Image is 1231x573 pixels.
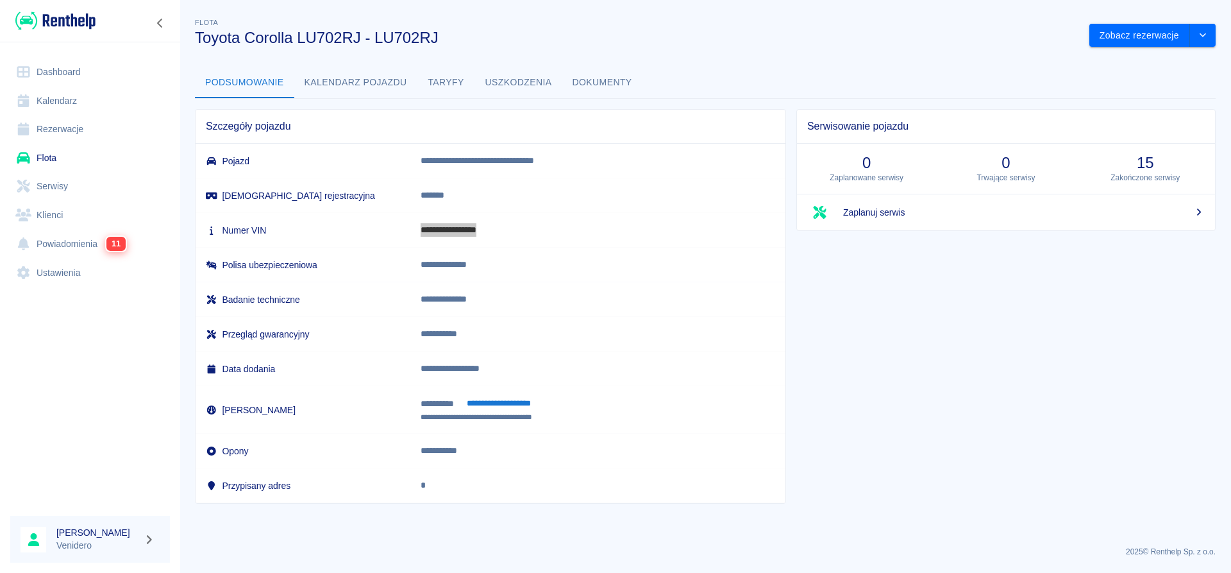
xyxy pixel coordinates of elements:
[294,67,417,98] button: Kalendarz pojazdu
[56,526,138,539] h6: [PERSON_NAME]
[151,15,170,31] button: Zwiń nawigację
[1086,154,1205,172] h3: 15
[475,67,562,98] button: Uszkodzenia
[206,363,400,375] h6: Data dodania
[10,201,170,230] a: Klienci
[206,224,400,237] h6: Numer VIN
[206,259,400,271] h6: Polisa ubezpieczeniowa
[10,229,170,259] a: Powiadomienia11
[206,155,400,167] h6: Pojazd
[843,206,1205,219] span: Zaplanuj serwis
[56,539,138,552] p: Venidero
[807,154,926,172] h3: 0
[1076,144,1215,194] a: 15Zakończone serwisy
[946,154,1065,172] h3: 0
[195,67,294,98] button: Podsumowanie
[10,259,170,287] a: Ustawienia
[936,144,1075,194] a: 0Trwające serwisy
[10,115,170,144] a: Rezerwacje
[562,67,642,98] button: Dokumenty
[807,120,1205,133] span: Serwisowanie pojazdu
[797,144,936,194] a: 0Zaplanowane serwisy
[15,10,96,31] img: Renthelp logo
[195,546,1216,558] p: 2025 © Renthelp Sp. z o.o.
[797,194,1215,230] a: Zaplanuj serwis
[10,172,170,201] a: Serwisy
[206,293,400,306] h6: Badanie techniczne
[10,10,96,31] a: Renthelp logo
[195,19,218,26] span: Flota
[206,404,400,416] h6: [PERSON_NAME]
[1086,172,1205,184] p: Zakończone serwisy
[106,237,126,251] span: 11
[946,172,1065,184] p: Trwające serwisy
[807,172,926,184] p: Zaplanowane serwisy
[206,120,775,133] span: Szczegóły pojazdu
[10,144,170,173] a: Flota
[206,189,400,202] h6: [DEMOGRAPHIC_DATA] rejestracyjna
[10,58,170,87] a: Dashboard
[206,445,400,458] h6: Opony
[417,67,475,98] button: Taryfy
[206,328,400,341] h6: Przegląd gwarancyjny
[10,87,170,115] a: Kalendarz
[195,29,1079,47] h3: Toyota Corolla LU702RJ - LU702RJ
[206,479,400,492] h6: Przypisany adres
[1089,24,1190,47] button: Zobacz rezerwacje
[1190,24,1216,47] button: drop-down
